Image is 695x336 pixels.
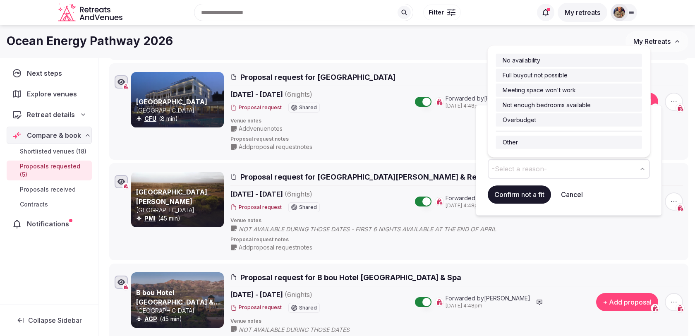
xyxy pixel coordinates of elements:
[503,101,591,109] span: Not enough bedrooms available
[503,116,536,124] span: Overbudget
[492,164,547,173] span: -Select a reason-
[503,86,576,94] span: Meeting space won't work
[503,56,540,65] span: No availability
[503,71,568,79] span: Full buyout not possible
[503,138,518,146] span: Other
[554,185,590,204] button: Cancel
[488,185,551,204] button: Confirm not a fit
